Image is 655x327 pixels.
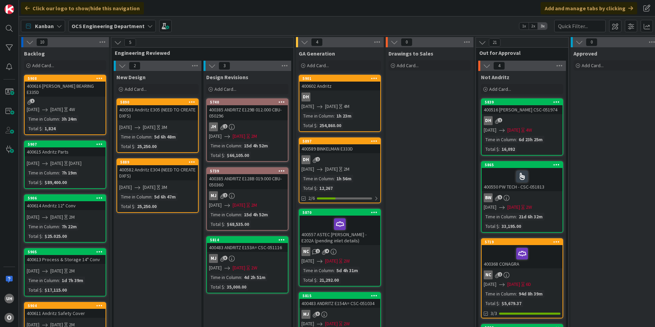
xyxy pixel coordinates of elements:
[538,23,547,29] span: 3x
[59,115,60,123] span: :
[27,223,59,230] div: Time in Column
[207,99,288,105] div: 5740
[207,168,288,189] div: 5739400385 ANDRITZ E128B 019.000 CBU- 050360
[134,203,135,210] span: :
[299,50,335,57] span: GA Generation
[299,299,380,308] div: 400483 ANDRITZ E154A= CSC-051034
[481,74,509,81] span: Not Andritz
[299,137,381,203] a: 5897400589 BINKELMAN E333DDH[DATE][DATE]2MTime in Column:1h 56mTotal $:12,2672/6
[517,290,544,298] div: 94d 8h 39m
[225,220,251,228] div: $68,535.00
[325,166,338,173] span: [DATE]
[251,202,257,209] div: 2M
[28,76,106,81] div: 5908
[573,50,597,57] span: Approved
[117,105,198,120] div: 400583 Andritz E305 (NEED TO CREATE DXFS)
[484,116,493,125] div: DH
[161,124,167,131] div: 3M
[299,209,380,216] div: 5870
[517,213,544,220] div: 21d 6h 32m
[299,155,380,164] div: DH
[484,136,516,143] div: Time in Column
[24,248,106,296] a: 5905400613 Process & Storage 14" Conv[DATE][DATE]2MTime in Column:1d 7h 39mTotal $:$17,115.00
[493,62,505,70] span: 4
[317,122,318,129] span: :
[301,122,317,129] div: Total $
[299,75,380,82] div: 5901
[210,100,288,105] div: 5740
[36,38,48,46] span: 10
[299,75,381,132] a: 5901400602 AndritzDH[DATE][DATE]4MTime in Column:1h 23mTotal $:254,860.00
[481,238,563,318] a: 5719400368 CONAGRANC[DATE][DATE]6DTime in Column:94d 8h 39mTotal $:$5,679.373/3
[32,62,54,69] span: Add Card...
[120,160,198,165] div: 5889
[519,23,529,29] span: 1x
[318,184,334,192] div: 12,267
[224,220,225,228] span: :
[209,211,241,218] div: Time in Column
[484,281,496,288] span: [DATE]
[223,124,227,129] span: 2
[484,204,496,211] span: [DATE]
[25,249,106,264] div: 5905400613 Process & Storage 14" Conv
[161,184,167,191] div: 3M
[117,159,198,180] div: 5889400582 Andritz E304 (NEED TO CREATE DXFS)
[242,274,267,281] div: 4d 2h 51m
[481,161,563,233] a: 5865400550 PW TECH - CSC-051813BW[DATE][DATE]2WTime in Column:21d 6h 32mTotal $:33,195.00
[24,141,106,189] a: 5907400615 Andritz Parts[DATE][DATE][DATE]Time in Column:7h 19mTotal $:$89,400.00
[344,103,349,110] div: 4M
[116,158,199,213] a: 5889400582 Andritz E304 (NEED TO CREATE DXFS)[DATE][DATE]3MTime in Column:5d 6h 47mTotal $:25,250.00
[482,168,563,191] div: 400550 PW TECH - CSC-051813
[21,2,144,14] div: Click our logo to show/hide this navigation
[316,249,320,253] span: 1
[117,165,198,180] div: 400582 Andritz E304 (NEED TO CREATE DXFS)
[116,98,199,153] a: 5890400583 Andritz E305 (NEED TO CREATE DXFS)[DATE][DATE]3MTime in Column:5d 6h 48mTotal $:25,250.00
[124,38,136,47] span: 5
[207,191,288,200] div: MJ
[318,122,343,129] div: 254,860.00
[484,193,493,202] div: BW
[224,152,225,159] span: :
[43,125,57,132] div: 1,824
[59,277,60,284] span: :
[50,106,63,113] span: [DATE]
[69,214,75,221] div: 2M
[334,175,335,182] span: :
[25,195,106,201] div: 5906
[27,115,59,123] div: Time in Column
[499,145,500,153] span: :
[42,286,43,294] span: :
[582,62,604,69] span: Add Card...
[500,222,523,230] div: 33,195.00
[206,74,248,81] span: Design Revisions
[209,202,222,209] span: [DATE]
[485,240,563,244] div: 5719
[484,145,499,153] div: Total $
[206,167,288,231] a: 5739400385 ANDRITZ E128B 019.000 CBU- 050360MJ[DATE][DATE]2MTime in Column:15d 4h 52mTotal $:$68,...
[27,179,42,186] div: Total $
[529,23,538,29] span: 2x
[344,257,350,265] div: 2W
[517,136,544,143] div: 6d 23h 25m
[209,264,222,271] span: [DATE]
[30,99,35,103] span: 1
[301,267,334,274] div: Time in Column
[401,38,412,46] span: 0
[301,257,314,265] span: [DATE]
[27,160,39,167] span: [DATE]
[151,133,152,141] span: :
[129,62,140,70] span: 2
[485,100,563,105] div: 5839
[233,264,245,271] span: [DATE]
[43,286,69,294] div: $17,115.00
[316,157,320,161] span: 2
[301,155,310,164] div: DH
[301,276,317,284] div: Total $
[482,99,563,114] div: 5839400516 [PERSON_NAME] CSC-051974
[299,138,380,153] div: 5897400589 BINKELMAN E333D
[120,100,198,105] div: 5890
[301,310,310,319] div: MJ
[299,75,380,90] div: 5901400602 Andritz
[317,184,318,192] span: :
[482,162,563,191] div: 5865400550 PW TECH - CSC-051813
